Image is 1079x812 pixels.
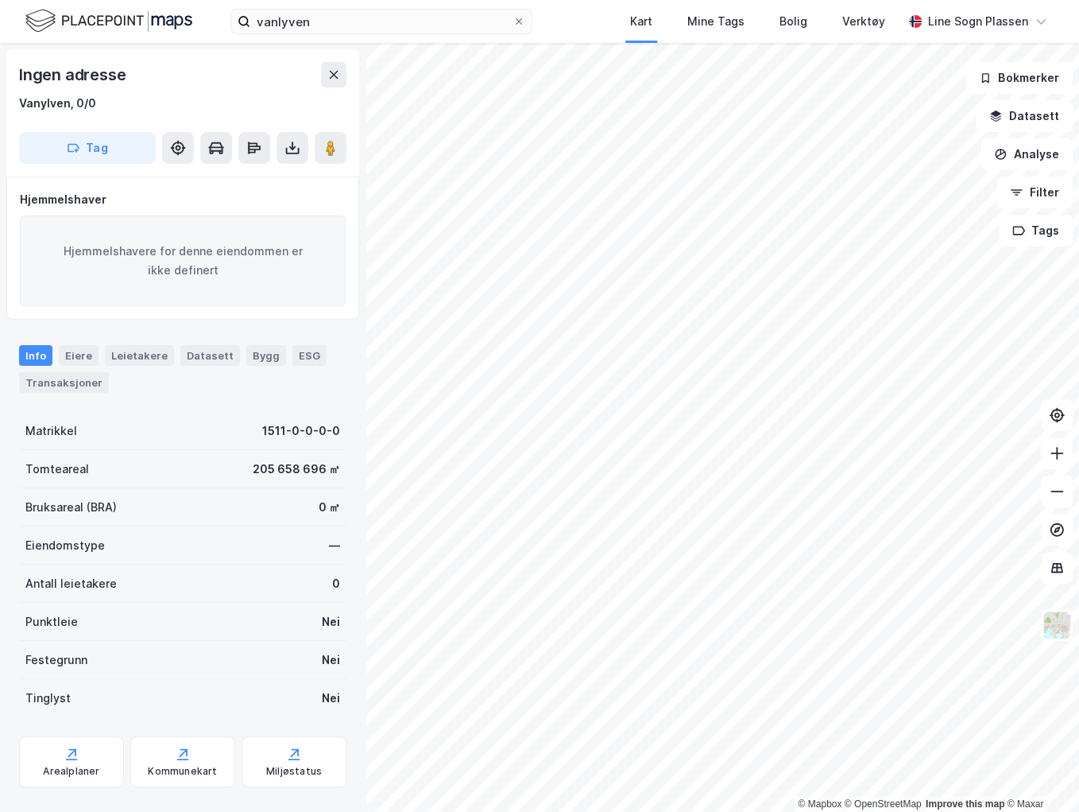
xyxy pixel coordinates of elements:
[322,651,340,670] div: Nei
[250,10,512,33] input: Søk på adresse, matrikkel, gårdeiere, leietakere eller personer
[19,132,156,164] button: Tag
[19,345,52,366] div: Info
[928,12,1028,31] div: Line Sogn Plassen
[25,498,117,517] div: Bruksareal (BRA)
[105,345,174,366] div: Leietakere
[20,190,346,209] div: Hjemmelshaver
[996,177,1073,208] button: Filter
[965,62,1073,94] button: Bokmerker
[25,460,89,479] div: Tomteareal
[1000,736,1079,812] div: Kontrollprogram for chat
[180,345,240,366] div: Datasett
[980,138,1073,170] button: Analyse
[1042,610,1072,640] img: Z
[322,689,340,708] div: Nei
[332,574,340,593] div: 0
[926,798,1004,810] a: Improve this map
[25,651,87,670] div: Festegrunn
[845,798,922,810] a: OpenStreetMap
[25,7,192,35] img: logo.f888ab2527a4732fd821a326f86c7f29.svg
[19,372,109,393] div: Transaksjoner
[25,612,78,631] div: Punktleie
[59,345,99,366] div: Eiere
[262,422,340,441] div: 1511-0-0-0-0
[43,765,99,778] div: Arealplaner
[253,460,340,479] div: 205 658 696 ㎡
[25,574,117,593] div: Antall leietakere
[319,498,340,517] div: 0 ㎡
[25,536,105,555] div: Eiendomstype
[148,765,217,778] div: Kommunekart
[25,689,71,708] div: Tinglyst
[19,94,96,113] div: Vanylven, 0/0
[687,12,744,31] div: Mine Tags
[779,12,807,31] div: Bolig
[976,100,1073,132] button: Datasett
[329,536,340,555] div: —
[292,345,327,366] div: ESG
[999,215,1073,247] button: Tags
[322,612,340,631] div: Nei
[842,12,885,31] div: Verktøy
[266,765,322,778] div: Miljøstatus
[1000,736,1079,812] iframe: Chat Widget
[798,798,841,810] a: Mapbox
[630,12,652,31] div: Kart
[246,345,286,366] div: Bygg
[19,62,129,87] div: Ingen adresse
[20,216,346,306] div: Hjemmelshavere for denne eiendommen er ikke definert
[25,422,77,441] div: Matrikkel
